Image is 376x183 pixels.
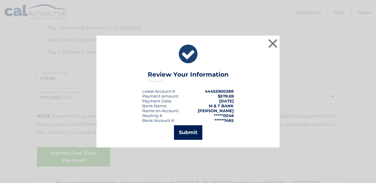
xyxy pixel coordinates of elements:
[142,94,179,98] div: Payment Amount:
[198,108,234,113] strong: [PERSON_NAME]
[219,98,234,103] span: [DATE]
[142,113,163,118] div: Routing #:
[142,103,167,108] div: Bank Name:
[142,89,176,94] div: Lease Account #:
[267,37,279,50] button: ×
[205,89,234,94] strong: 44455900388
[142,98,171,103] span: Payment Date
[148,71,229,81] h3: Review Your Information
[142,118,175,123] div: Bank Account #:
[142,98,172,103] div: :
[174,125,202,140] button: Submit
[142,108,179,113] div: Name on Account:
[209,103,234,108] strong: M & T BANK
[218,94,234,98] span: $578.69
